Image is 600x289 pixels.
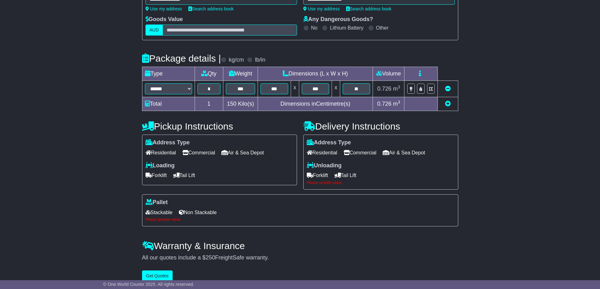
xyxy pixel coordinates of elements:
[255,57,265,64] label: lb/in
[398,85,400,89] sup: 3
[182,148,215,158] span: Commercial
[206,254,215,261] span: 250
[223,67,258,81] td: Weight
[307,148,337,158] span: Residential
[142,270,173,281] button: Get Quotes
[383,148,425,158] span: Air & Sea Depot
[393,101,400,107] span: m
[332,81,340,97] td: x
[142,97,195,111] td: Total
[291,81,299,97] td: x
[229,57,244,64] label: kg/cm
[142,241,458,251] h4: Warranty & Insurance
[330,25,363,31] label: Lithium Battery
[223,97,258,111] td: Kilo(s)
[142,121,297,131] h4: Pickup Instructions
[146,217,455,222] div: Please provide value
[445,101,451,107] a: Add new item
[103,282,194,287] span: © One World Courier 2025. All rights reserved.
[303,121,458,131] h4: Delivery Instructions
[398,100,400,104] sup: 3
[195,97,223,111] td: 1
[221,148,264,158] span: Air & Sea Depot
[376,25,389,31] label: Other
[303,16,373,23] label: Any Dangerous Goods?
[377,86,391,92] span: 0.726
[393,86,400,92] span: m
[307,139,351,146] label: Address Type
[334,170,357,180] span: Tail Lift
[146,170,167,180] span: Forklift
[146,6,182,11] a: Use my address
[307,181,455,185] div: Please provide value
[179,208,217,217] span: Non Stackable
[258,97,373,111] td: Dimensions in Centimetre(s)
[146,162,175,169] label: Loading
[258,67,373,81] td: Dimensions (L x W x H)
[146,199,168,206] label: Pallet
[146,16,183,23] label: Goods Value
[344,148,376,158] span: Commercial
[146,139,190,146] label: Address Type
[195,67,223,81] td: Qty
[146,148,176,158] span: Residential
[307,170,328,180] span: Forklift
[188,6,234,11] a: Search address book
[146,25,163,36] label: AUD
[311,25,317,31] label: No
[142,254,458,261] div: All our quotes include a $ FreightSafe warranty.
[227,101,237,107] span: 150
[307,162,342,169] label: Unloading
[142,53,221,64] h4: Package details |
[346,6,391,11] a: Search address book
[373,67,404,81] td: Volume
[173,170,195,180] span: Tail Lift
[146,208,173,217] span: Stackable
[377,101,391,107] span: 0.726
[142,67,195,81] td: Type
[445,86,451,92] a: Remove this item
[303,6,340,11] a: Use my address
